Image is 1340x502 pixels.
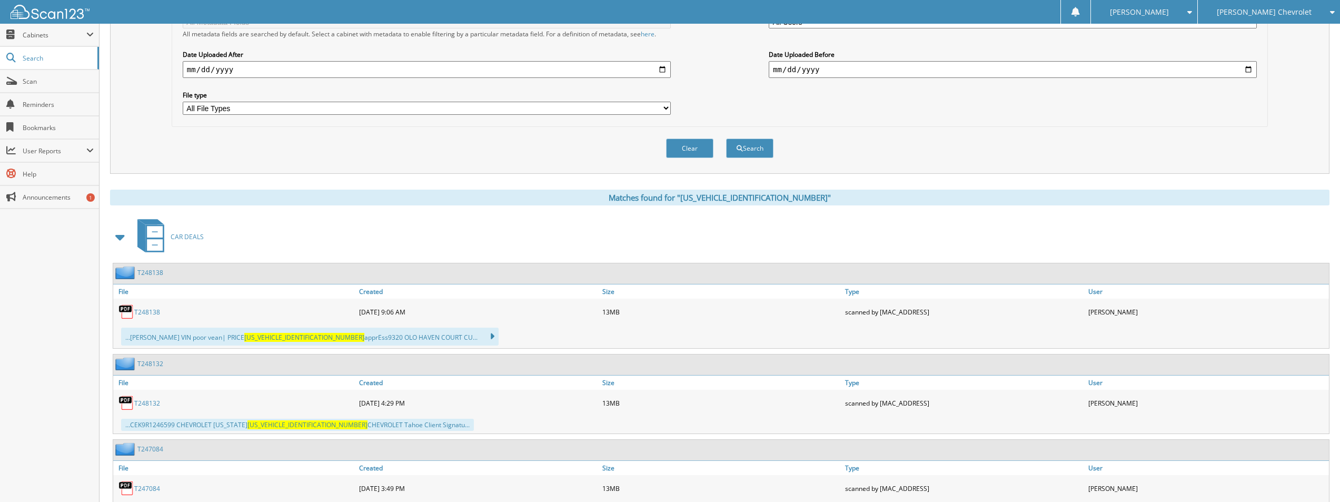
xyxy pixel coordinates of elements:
span: Bookmarks [23,123,94,132]
div: 1 [86,193,95,202]
span: CAR DEALS [171,232,204,241]
img: PDF.png [118,480,134,496]
div: 13MB [600,392,843,414]
a: T248132 [134,399,160,408]
span: [US_VEHICLE_IDENTIFICATION_NUMBER] [247,420,368,429]
div: [PERSON_NAME] [1086,478,1329,499]
img: folder2.png [115,357,137,370]
input: start [183,61,671,78]
a: Created [356,461,600,475]
span: Scan [23,77,94,86]
div: [DATE] 9:06 AM [356,301,600,322]
div: ...[PERSON_NAME] VIN poor vean| PRICE apprEss9320 OLO HAVEN COURT CU... [121,328,499,346]
img: PDF.png [118,304,134,320]
a: User [1086,376,1329,390]
span: Help [23,170,94,179]
div: [DATE] 3:49 PM [356,478,600,499]
a: T247084 [134,484,160,493]
img: scan123-logo-white.svg [11,5,90,19]
span: Reminders [23,100,94,109]
div: [PERSON_NAME] [1086,392,1329,414]
a: T248138 [137,268,163,277]
a: T247084 [137,445,163,454]
div: ...CEK9R1246599 CHEVROLET [US_STATE] CHEVROLET Tahoe Client Signatu... [121,419,474,431]
span: Search [23,54,92,63]
a: T248132 [137,359,163,368]
a: here [641,29,654,38]
label: Date Uploaded After [183,50,671,59]
div: All metadata fields are searched by default. Select a cabinet with metadata to enable filtering b... [183,29,671,38]
label: File type [183,91,671,100]
button: Clear [666,139,713,158]
button: Search [726,139,773,158]
a: Type [842,376,1086,390]
img: folder2.png [115,442,137,456]
a: Created [356,284,600,299]
div: scanned by [MAC_ADDRESS] [842,392,1086,414]
div: [DATE] 4:29 PM [356,392,600,414]
input: end [769,61,1257,78]
div: 13MB [600,478,843,499]
div: scanned by [MAC_ADDRESS] [842,301,1086,322]
a: Type [842,284,1086,299]
a: Created [356,376,600,390]
span: User Reports [23,146,86,155]
img: PDF.png [118,395,134,411]
a: File [113,376,356,390]
span: [PERSON_NAME] [1110,9,1169,15]
label: Date Uploaded Before [769,50,1257,59]
a: File [113,461,356,475]
a: Size [600,461,843,475]
div: 13MB [600,301,843,322]
a: File [113,284,356,299]
span: Announcements [23,193,94,202]
img: folder2.png [115,266,137,279]
a: User [1086,284,1329,299]
a: User [1086,461,1329,475]
a: Type [842,461,1086,475]
div: scanned by [MAC_ADDRESS] [842,478,1086,499]
a: T248138 [134,308,160,317]
div: Matches found for "[US_VEHICLE_IDENTIFICATION_NUMBER]" [110,190,1329,205]
a: Size [600,376,843,390]
span: [PERSON_NAME] Chevrolet [1217,9,1312,15]
a: CAR DEALS [131,216,204,258]
a: Size [600,284,843,299]
span: Cabinets [23,31,86,40]
span: [US_VEHICLE_IDENTIFICATION_NUMBER] [244,333,364,342]
div: [PERSON_NAME] [1086,301,1329,322]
